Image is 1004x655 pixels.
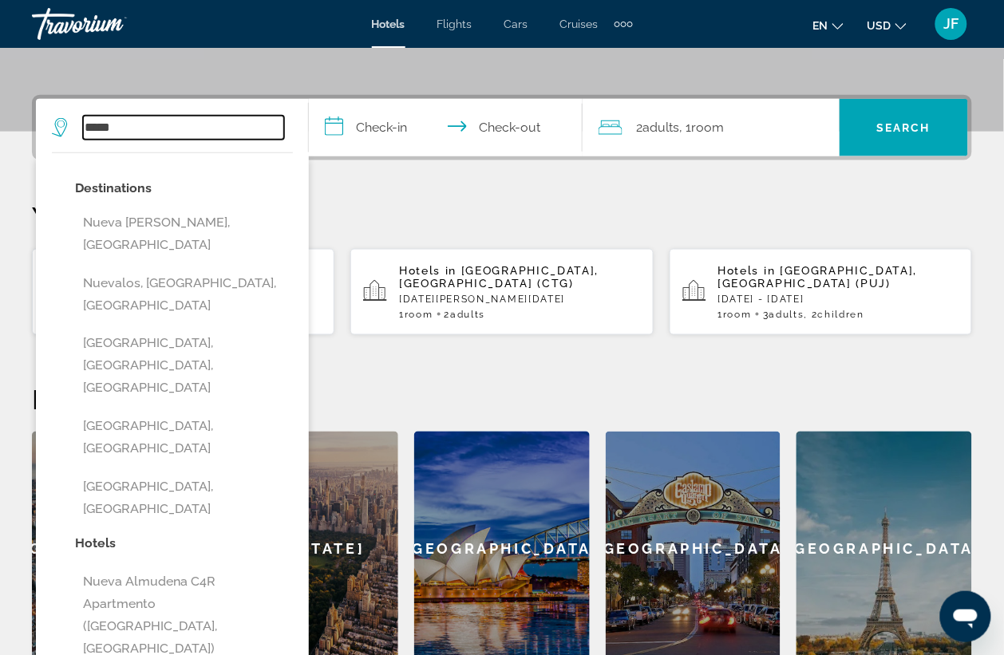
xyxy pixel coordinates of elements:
span: 1 [718,309,752,320]
button: [GEOGRAPHIC_DATA], [GEOGRAPHIC_DATA] [75,412,293,464]
button: Check in and out dates [309,99,582,156]
button: Travelers: 2 adults, 0 children [583,99,840,156]
span: [GEOGRAPHIC_DATA], [GEOGRAPHIC_DATA] (PUJ) [718,264,918,290]
div: Search widget [36,99,968,156]
span: Room [405,309,433,320]
button: Hotels in [GEOGRAPHIC_DATA], [GEOGRAPHIC_DATA] (PUJ)[DATE] - [DATE]1Room3Adults, 2Children [670,248,972,336]
span: Adults [769,309,804,320]
span: Children [818,309,864,320]
button: Hotels in [GEOGRAPHIC_DATA], [GEOGRAPHIC_DATA] (CTG)[DATE][PERSON_NAME][DATE]1Room2Adults [350,248,653,336]
span: Adults [450,309,485,320]
p: [DATE][PERSON_NAME][DATE] [399,294,640,305]
span: Room [723,309,752,320]
button: Nuevalos, [GEOGRAPHIC_DATA], [GEOGRAPHIC_DATA] [75,268,293,321]
a: Flights [437,18,472,30]
h2: Featured Destinations [32,384,972,416]
span: Hotels in [718,264,776,277]
span: , 1 [680,116,725,139]
button: Nueva [PERSON_NAME], [GEOGRAPHIC_DATA] [75,207,293,260]
span: [GEOGRAPHIC_DATA], [GEOGRAPHIC_DATA] (CTG) [399,264,599,290]
a: Hotels [372,18,405,30]
button: [GEOGRAPHIC_DATA], [GEOGRAPHIC_DATA] [75,472,293,525]
p: [DATE] - [DATE] [718,294,959,305]
span: Search [877,121,931,134]
button: User Menu [931,7,972,41]
p: Your Recent Searches [32,200,972,232]
span: Hotels in [399,264,457,277]
button: [GEOGRAPHIC_DATA], [GEOGRAPHIC_DATA], [GEOGRAPHIC_DATA] [75,329,293,404]
button: Extra navigation items [615,11,633,37]
a: Travorium [32,3,192,45]
button: Search [840,99,968,156]
span: en [813,19,828,32]
span: Room [692,120,725,135]
p: Destinations [75,177,293,199]
p: Hotels [75,533,293,555]
button: Change currency [868,14,907,37]
span: 1 [399,309,433,320]
span: 3 [763,309,804,320]
span: , 2 [804,309,865,320]
a: Cars [504,18,528,30]
a: Cruises [560,18,599,30]
iframe: Botón para iniciar la ventana de mensajería [940,591,991,642]
span: USD [868,19,891,32]
span: 2 [445,309,486,320]
span: 2 [637,116,680,139]
span: JF [944,16,959,32]
button: Hotels in [GEOGRAPHIC_DATA], [GEOGRAPHIC_DATA], [GEOGRAPHIC_DATA] (ORL)[DATE] - [DATE]1Room2Adults [32,248,334,336]
span: Adults [643,120,680,135]
button: Change language [813,14,844,37]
